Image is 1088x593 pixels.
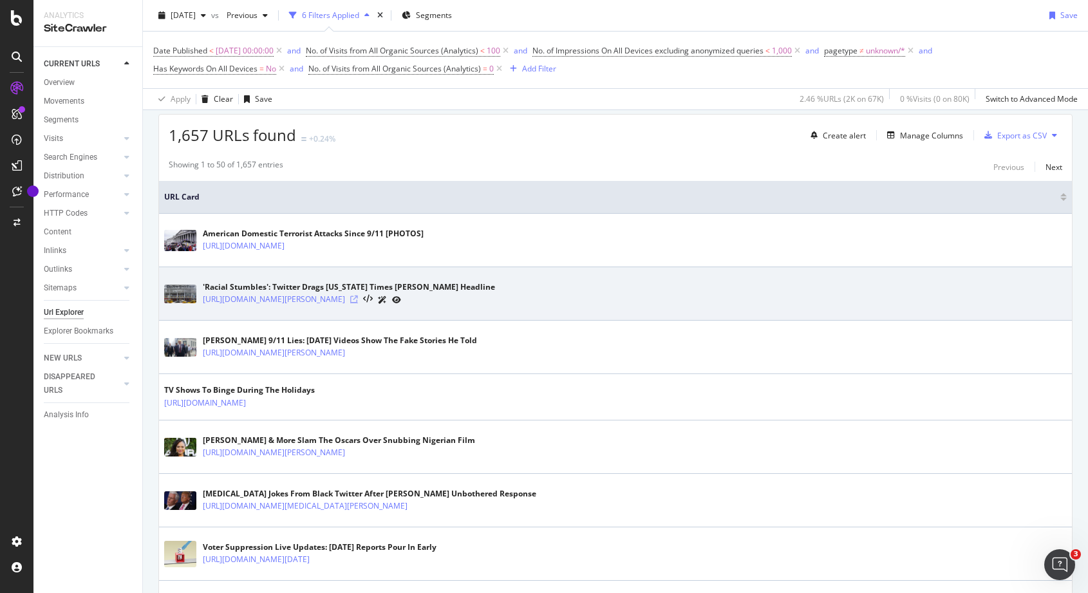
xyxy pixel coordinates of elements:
div: 2.46 % URLs ( 2K on 67K ) [800,93,884,104]
iframe: Intercom live chat [1044,549,1075,580]
a: URL Inspection [392,293,401,306]
div: Create alert [823,130,866,141]
div: NEW URLS [44,352,82,365]
a: [URL][DOMAIN_NAME] [164,397,246,409]
span: No. of Visits from All Organic Sources (Analytics) [308,63,481,74]
a: Visits [44,132,120,146]
div: Showing 1 to 50 of 1,657 entries [169,159,283,174]
div: Save [1060,10,1078,21]
div: Manage Columns [900,130,963,141]
div: times [375,9,386,22]
button: Previous [993,159,1024,174]
div: and [514,45,527,56]
a: Content [44,225,133,239]
a: Url Explorer [44,306,133,319]
span: = [483,63,487,74]
span: 3 [1071,549,1081,560]
div: Tooltip anchor [27,185,39,197]
div: and [805,45,819,56]
div: Voter Suppression Live Updates: [DATE] Reports Pour In Early [203,541,436,553]
button: Clear [196,89,233,109]
button: and [919,44,932,57]
span: < [209,45,214,56]
div: Outlinks [44,263,72,276]
span: vs [211,10,221,21]
div: Next [1046,162,1062,173]
a: AI Url Details [378,293,387,306]
span: < [480,45,485,56]
span: No. of Impressions On All Devices excluding anonymized queries [532,45,764,56]
div: Search Engines [44,151,97,164]
button: Apply [153,89,191,109]
a: Inlinks [44,244,120,258]
span: Has Keywords On All Devices [153,63,258,74]
div: Url Explorer [44,306,84,319]
a: Performance [44,188,120,202]
div: Clear [214,93,233,104]
a: Distribution [44,169,120,183]
div: Export as CSV [997,130,1047,141]
button: Save [239,89,272,109]
a: Sitemaps [44,281,120,295]
a: Explorer Bookmarks [44,325,133,338]
a: Overview [44,76,133,89]
a: Outlinks [44,263,120,276]
a: Search Engines [44,151,120,164]
div: Movements [44,95,84,108]
div: Previous [993,162,1024,173]
div: Visits [44,132,63,146]
span: = [259,63,264,74]
a: Visit Online Page [350,296,358,303]
div: +0.24% [309,133,335,144]
a: Movements [44,95,133,108]
img: main image [164,541,196,567]
button: [DATE] [153,5,211,26]
div: Content [44,225,71,239]
a: DISAPPEARED URLS [44,370,120,397]
div: Switch to Advanced Mode [986,93,1078,104]
img: main image [164,338,196,357]
button: Segments [397,5,457,26]
img: main image [164,491,196,510]
div: American Domestic Terrorist Attacks Since 9/11 [PHOTOS] [203,228,424,240]
img: main image [164,438,196,457]
a: [URL][DOMAIN_NAME][PERSON_NAME] [203,446,345,459]
span: 2025 Sep. 7th [171,10,196,21]
span: pagetype [824,45,858,56]
a: [URL][DOMAIN_NAME][PERSON_NAME] [203,293,345,306]
div: Sitemaps [44,281,77,295]
button: and [290,62,303,75]
button: Add Filter [505,61,556,77]
span: URL Card [164,191,1057,203]
a: [URL][DOMAIN_NAME][PERSON_NAME] [203,346,345,359]
img: main image [164,285,196,303]
span: Date Published [153,45,207,56]
span: No. of Visits from All Organic Sources (Analytics) [306,45,478,56]
button: Next [1046,159,1062,174]
button: Create alert [805,125,866,146]
button: Save [1044,5,1078,26]
div: DISAPPEARED URLS [44,370,109,397]
div: 0 % Visits ( 0 on 80K ) [900,93,970,104]
span: 1,000 [772,42,792,60]
button: Manage Columns [882,127,963,143]
div: Analysis Info [44,408,89,422]
button: Switch to Advanced Mode [980,89,1078,109]
div: and [290,63,303,74]
div: and [919,45,932,56]
div: [PERSON_NAME] 9/11 Lies: [DATE] Videos Show The Fake Stories He Told [203,335,477,346]
span: ≠ [859,45,864,56]
div: Save [255,93,272,104]
a: Segments [44,113,133,127]
div: TV Shows To Binge During The Holidays [164,384,315,396]
div: 6 Filters Applied [302,10,359,21]
span: 1,657 URLs found [169,124,296,146]
button: and [514,44,527,57]
a: NEW URLS [44,352,120,365]
div: [MEDICAL_DATA] Jokes From Black Twitter After [PERSON_NAME] Unbothered Response [203,488,536,500]
div: Performance [44,188,89,202]
span: unknown/* [866,42,905,60]
button: Previous [221,5,273,26]
div: SiteCrawler [44,21,132,36]
span: 100 [487,42,500,60]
